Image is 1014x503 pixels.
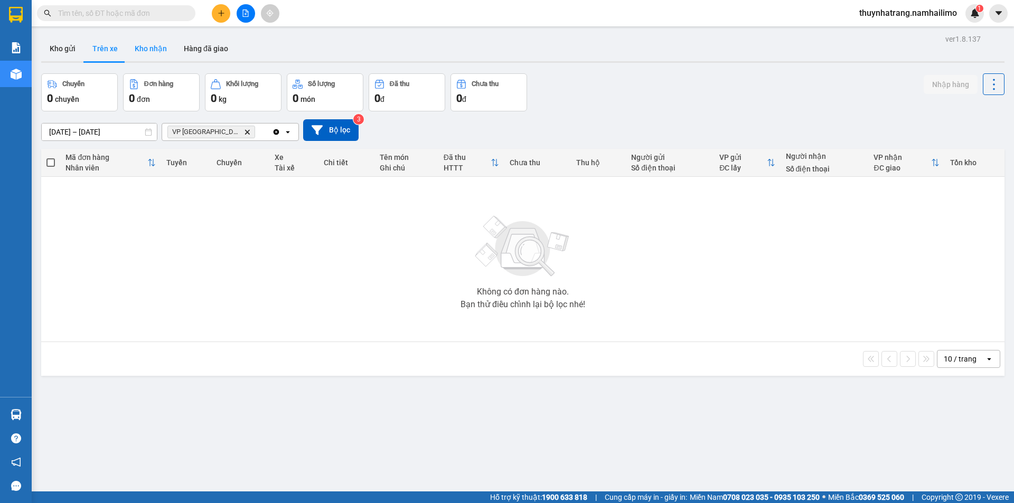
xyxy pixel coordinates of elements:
div: Chuyến [62,80,84,88]
img: logo-vxr [9,7,23,23]
svg: open [284,128,292,136]
button: Bộ lọc [303,119,359,141]
input: Selected VP Nha Trang. [257,127,258,137]
span: đ [380,95,384,103]
th: Toggle SortBy [438,149,505,177]
sup: 3 [353,114,364,125]
span: caret-down [994,8,1003,18]
button: Kho gửi [41,36,84,61]
button: Trên xe [84,36,126,61]
div: Xe [275,153,313,162]
button: Đã thu0đ [369,73,445,111]
div: ĐC giao [874,164,931,172]
div: Đã thu [390,80,409,88]
th: Toggle SortBy [714,149,780,177]
svg: Clear all [272,128,280,136]
span: Miền Bắc [828,491,904,503]
span: đơn [137,95,150,103]
div: VP nhận [874,153,931,162]
div: Nhân viên [65,164,147,172]
strong: 1900 633 818 [542,493,587,501]
button: aim [261,4,279,23]
span: | [595,491,597,503]
button: Chưa thu0đ [450,73,527,111]
div: Đơn hàng [144,80,173,88]
div: Số điện thoại [631,164,709,172]
div: Không có đơn hàng nào. [477,288,569,296]
div: Tài xế [275,164,313,172]
button: Kho nhận [126,36,175,61]
div: Tên món [380,153,433,162]
span: Miền Nam [690,491,820,503]
div: 10 / trang [944,354,977,364]
button: plus [212,4,230,23]
span: 1 [978,5,981,12]
span: ⚪️ [822,495,825,499]
div: GÁI EM [124,34,209,47]
span: chuyến [55,95,79,103]
div: ĐC lấy [719,164,766,172]
svg: open [985,355,993,363]
span: | [912,491,914,503]
div: Ghi chú [380,164,433,172]
div: Người gửi [631,153,709,162]
span: aim [266,10,274,17]
div: Bạn thử điều chỉnh lại bộ lọc nhé! [461,300,585,309]
span: kg [219,95,227,103]
img: solution-icon [11,42,22,53]
strong: 0708 023 035 - 0935 103 250 [723,493,820,501]
div: Chưa thu [510,158,565,167]
span: 0 [374,92,380,105]
div: 0908602558 [124,47,209,62]
span: món [301,95,315,103]
div: Số lượng [308,80,335,88]
img: warehouse-icon [11,69,22,80]
span: search [44,10,51,17]
div: VP [PERSON_NAME] [124,9,209,34]
span: message [11,481,21,491]
span: file-add [242,10,249,17]
button: Số lượng0món [287,73,363,111]
div: Chi tiết [324,158,369,167]
button: Nhập hàng [924,75,978,94]
span: 0 [129,92,135,105]
img: icon-new-feature [970,8,980,18]
div: Chưa thu [472,80,499,88]
div: HTTT [444,164,491,172]
div: 0913461259 [9,47,116,62]
div: 20.000 [122,68,210,83]
div: ver 1.8.137 [945,33,981,45]
div: Khối lượng [226,80,258,88]
svg: Delete [244,129,250,135]
span: VP Nha Trang [172,128,240,136]
span: Hỗ trợ kỹ thuật: [490,491,587,503]
span: 0 [47,92,53,105]
img: svg+xml;base64,PHN2ZyBjbGFzcz0ibGlzdC1wbHVnX19zdmciIHhtbG5zPSJodHRwOi8vd3d3LnczLm9yZy8yMDAwL3N2Zy... [470,210,576,283]
div: Tồn kho [950,158,999,167]
button: Đơn hàng0đơn [123,73,200,111]
span: thuynhatrang.namhailimo [851,6,965,20]
div: VP gửi [719,153,766,162]
div: Tuyến [166,158,206,167]
sup: 1 [976,5,983,12]
span: copyright [955,493,963,501]
button: caret-down [989,4,1008,23]
button: Khối lượng0kg [205,73,281,111]
input: Select a date range. [42,124,157,140]
input: Tìm tên, số ĐT hoặc mã đơn [58,7,183,19]
strong: 0369 525 060 [859,493,904,501]
button: file-add [237,4,255,23]
div: VP [GEOGRAPHIC_DATA] [9,9,116,34]
span: question-circle [11,433,21,443]
span: notification [11,457,21,467]
span: 0 [293,92,298,105]
span: đ [462,95,466,103]
div: Đã thu [444,153,491,162]
div: Người nhận [786,152,863,160]
button: Chuyến0chuyến [41,73,118,111]
div: Mã đơn hàng [65,153,147,162]
div: Thu hộ [576,158,621,167]
div: Chuyến [217,158,264,167]
th: Toggle SortBy [868,149,945,177]
span: Nhận: [124,10,149,21]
